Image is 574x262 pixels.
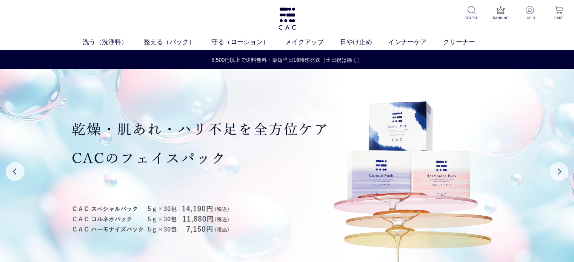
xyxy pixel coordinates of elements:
[83,37,144,47] a: 洗う（洗浄料）
[285,37,340,47] a: メイクアップ
[462,15,481,21] p: SEARCH
[443,37,491,47] a: クリーナー
[520,15,539,21] p: LOGIN
[462,6,481,21] a: SEARCH
[211,37,285,47] a: 守る（ローション）
[491,6,510,21] a: RANKING
[549,162,568,181] button: Next
[6,162,25,181] button: Previous
[388,37,443,47] a: インナーケア
[491,15,510,21] p: RANKING
[277,8,297,30] img: logo
[144,37,211,47] a: 整える（パック）
[549,6,568,21] a: CART
[520,6,539,21] a: LOGIN
[549,15,568,21] p: CART
[340,37,388,47] a: 日やけ止め
[0,56,574,64] a: 5,500円以上で送料無料・最短当日16時迄発送（土日祝は除く）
